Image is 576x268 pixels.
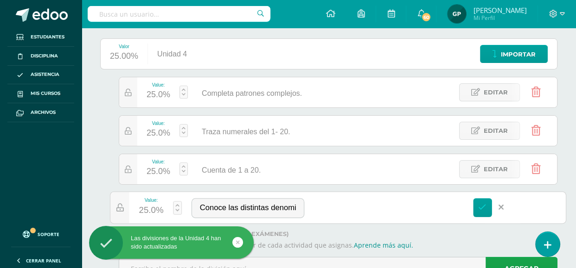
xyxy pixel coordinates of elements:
span: Asistencia [31,71,59,78]
span: Estudiantes [31,33,64,41]
div: 25.0% [147,164,170,179]
img: 143e5e3a06fc6204df52ddb5c6cb0634.png [448,5,466,23]
span: Completa patrones complejos. [202,89,302,97]
a: Disciplina [7,47,74,66]
a: Archivos [7,103,74,122]
a: Aprende más aquí. [354,241,413,249]
a: Soporte [11,222,70,244]
span: Cerrar panel [26,257,61,264]
div: 25.0% [139,203,163,218]
span: Mi Perfil [473,14,526,22]
span: Soporte [38,231,59,237]
div: Valor [110,44,138,49]
div: Unidad 4 [148,39,196,69]
span: Traza numerales del 1- 20. [202,128,290,136]
a: Cancelar [492,198,511,217]
span: Disciplina [31,52,58,60]
a: Estudiantes [7,28,74,47]
span: Editar [484,84,508,101]
span: 60 [421,12,431,22]
div: 25.0% [147,87,170,102]
label: Agrega una nueva división [119,231,557,237]
span: Archivos [31,109,56,116]
div: Value: [147,82,170,87]
span: Cuenta de 1 a 20. [202,166,261,174]
div: 25.0% [147,126,170,141]
input: Busca un usuario... [88,6,270,22]
div: 25.00% [110,49,138,64]
div: Value: [139,197,163,202]
a: Asistencia [7,66,74,85]
div: Las divisiones de la Unidad 4 han sido actualizadas [89,234,254,251]
span: Editar [484,122,508,139]
span: Importar [501,46,536,63]
p: Las divisiones te permiten distribuir el valor de cada actividad que asignas. [119,241,557,249]
span: Editar [484,161,508,178]
span: [PERSON_NAME] [473,6,526,15]
a: Guardar [473,198,492,217]
span: Mis cursos [31,90,60,97]
a: Mis cursos [7,84,74,103]
a: Importar [480,45,548,63]
div: Value: [147,121,170,126]
div: Value: [147,159,170,164]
